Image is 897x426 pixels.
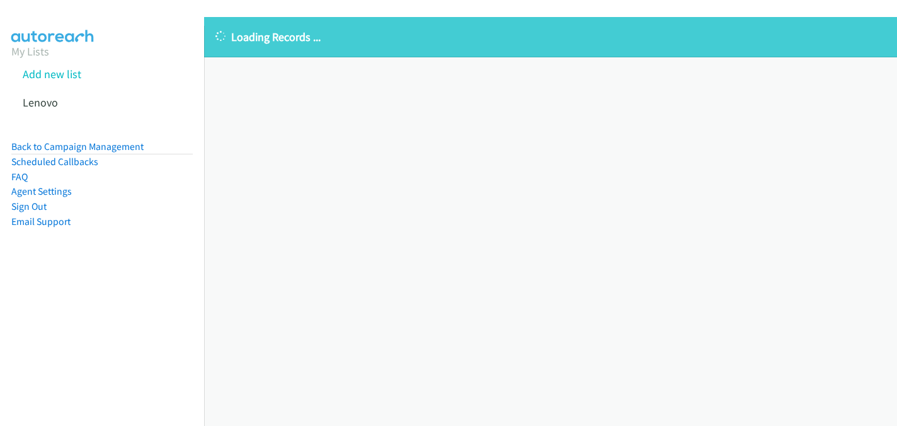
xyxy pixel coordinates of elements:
a: Lenovo [23,95,58,110]
a: Scheduled Callbacks [11,156,98,168]
a: FAQ [11,171,28,183]
a: My Lists [11,44,49,59]
p: Loading Records ... [215,28,886,45]
a: Email Support [11,216,71,227]
a: Add new list [23,67,81,81]
a: Sign Out [11,200,47,212]
a: Agent Settings [11,185,72,197]
a: Back to Campaign Management [11,141,144,153]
